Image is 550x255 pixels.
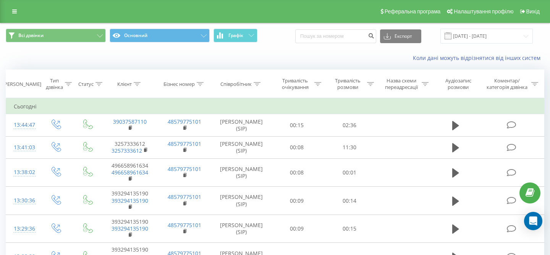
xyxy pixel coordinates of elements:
a: 39037587110 [113,118,147,125]
td: [PERSON_NAME] (SIP) [212,114,271,136]
td: 00:08 [271,136,324,158]
button: Всі дзвінки [6,29,106,42]
td: 00:01 [323,158,376,187]
div: [PERSON_NAME] [3,81,41,87]
a: 393294135190 [112,225,148,232]
a: 48579775101 [168,221,201,229]
a: 48579775101 [168,140,201,147]
span: Всі дзвінки [18,32,44,39]
div: Назва схеми переадресації [383,77,420,90]
a: 496658961634 [112,169,148,176]
div: Аудіозапис розмови [437,77,479,90]
span: Налаштування профілю [454,8,513,15]
a: Коли дані можуть відрізнятися вiд інших систем [413,54,544,61]
td: 3257333612 [103,136,157,158]
div: Open Intercom Messenger [524,212,542,230]
td: 00:08 [271,158,324,187]
span: Вихід [526,8,540,15]
a: 48579775101 [168,193,201,200]
input: Пошук за номером [295,29,376,43]
td: [PERSON_NAME] (SIP) [212,158,271,187]
td: 00:15 [271,114,324,136]
span: Реферальна програма [385,8,441,15]
td: 496658961634 [103,158,157,187]
div: Клієнт [117,81,132,87]
div: 13:38:02 [14,165,32,180]
td: [PERSON_NAME] (SIP) [212,215,271,243]
a: 48579775101 [168,165,201,173]
div: Коментар/категорія дзвінка [485,77,529,90]
a: 48579775101 [168,118,201,125]
td: Сьогодні [6,99,544,114]
div: Співробітник [220,81,252,87]
button: Експорт [380,29,421,43]
div: Тривалість розмови [330,77,365,90]
span: Графік [228,33,243,38]
div: 13:30:36 [14,193,32,208]
td: 393294135190 [103,187,157,215]
div: 13:29:36 [14,221,32,236]
div: Бізнес номер [163,81,195,87]
a: 393294135190 [112,197,148,204]
a: 3257333612 [112,147,142,154]
td: [PERSON_NAME] (SIP) [212,187,271,215]
td: 00:09 [271,187,324,215]
td: 393294135190 [103,215,157,243]
td: 02:36 [323,114,376,136]
td: [PERSON_NAME] (SIP) [212,136,271,158]
div: Статус [78,81,94,87]
td: 00:14 [323,187,376,215]
td: 00:09 [271,215,324,243]
div: Тип дзвінка [46,77,63,90]
button: Графік [214,29,257,42]
td: 11:30 [323,136,376,158]
div: Тривалість очікування [278,77,313,90]
div: 13:41:03 [14,140,32,155]
div: 13:44:47 [14,118,32,132]
td: 00:15 [323,215,376,243]
button: Основний [110,29,210,42]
